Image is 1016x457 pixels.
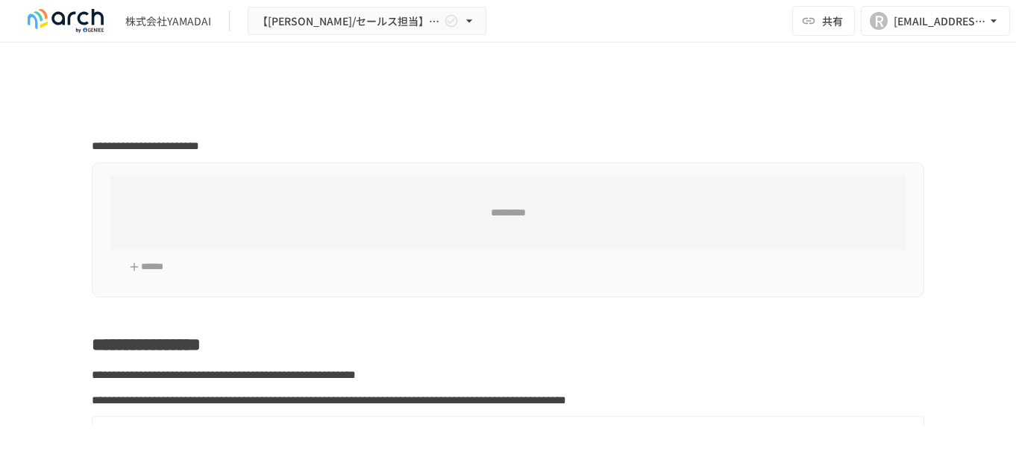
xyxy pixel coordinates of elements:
[822,13,843,29] span: 共有
[248,7,486,36] button: 【[PERSON_NAME]/セールス担当】株式会社YAMADAI様_初期設定サポート
[870,12,888,30] div: R
[18,9,113,33] img: logo-default@2x-9cf2c760.svg
[792,6,855,36] button: 共有
[894,12,986,31] div: [EMAIL_ADDRESS][DOMAIN_NAME]
[257,12,441,31] span: 【[PERSON_NAME]/セールス担当】株式会社YAMADAI様_初期設定サポート
[861,6,1010,36] button: R[EMAIL_ADDRESS][DOMAIN_NAME]
[125,13,211,29] div: 株式会社YAMADAI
